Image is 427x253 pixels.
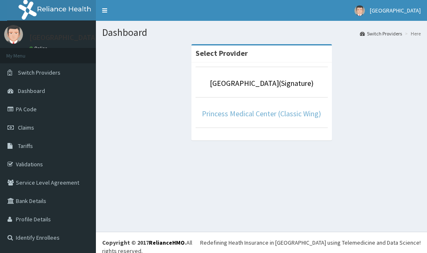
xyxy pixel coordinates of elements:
[370,7,421,14] span: [GEOGRAPHIC_DATA]
[18,69,60,76] span: Switch Providers
[200,238,421,247] div: Redefining Heath Insurance in [GEOGRAPHIC_DATA] using Telemedicine and Data Science!
[4,25,23,44] img: User Image
[403,30,421,37] li: Here
[360,30,402,37] a: Switch Providers
[149,239,185,246] a: RelianceHMO
[18,124,34,131] span: Claims
[102,27,421,38] h1: Dashboard
[29,45,49,51] a: Online
[29,34,98,41] p: [GEOGRAPHIC_DATA]
[196,48,248,58] strong: Select Provider
[102,239,186,246] strong: Copyright © 2017 .
[18,87,45,95] span: Dashboard
[210,78,314,88] a: [GEOGRAPHIC_DATA](Signature)
[18,142,33,150] span: Tariffs
[354,5,365,16] img: User Image
[202,109,321,118] a: Princess Medical Center (Classic Wing)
